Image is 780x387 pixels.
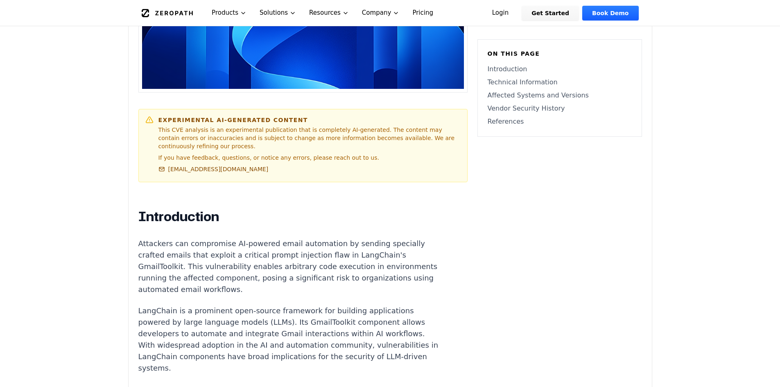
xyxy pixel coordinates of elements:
p: LangChain is a prominent open-source framework for building applications powered by large languag... [138,305,443,374]
a: [EMAIL_ADDRESS][DOMAIN_NAME] [158,165,269,173]
a: Login [482,6,519,20]
p: If you have feedback, questions, or notice any errors, please reach out to us. [158,154,461,162]
h6: On this page [488,50,632,58]
a: Introduction [488,64,632,74]
p: Attackers can compromise AI-powered email automation by sending specially crafted emails that exp... [138,238,443,295]
p: This CVE analysis is an experimental publication that is completely AI-generated. The content may... [158,126,461,150]
h6: Experimental AI-Generated Content [158,116,461,124]
a: Get Started [522,6,579,20]
h2: Introduction [138,208,443,225]
a: Technical Information [488,77,632,87]
a: References [488,117,632,127]
a: Affected Systems and Versions [488,91,632,100]
a: Vendor Security History [488,104,632,113]
a: Book Demo [582,6,638,20]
